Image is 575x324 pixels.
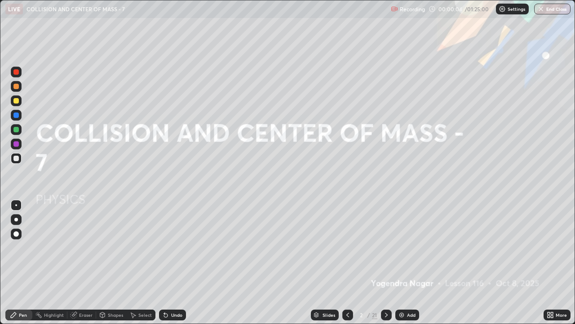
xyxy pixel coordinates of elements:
div: Shapes [108,313,123,317]
div: 2 [357,312,366,318]
img: end-class-cross [537,5,544,13]
p: Settings [508,7,525,11]
img: class-settings-icons [499,5,506,13]
p: Recording [400,6,425,13]
div: Undo [171,313,182,317]
div: Eraser [79,313,93,317]
div: More [556,313,567,317]
div: / [367,312,370,318]
div: Add [407,313,416,317]
p: COLLISION AND CENTER OF MASS - 7 [27,5,125,13]
div: Select [138,313,152,317]
div: Slides [323,313,335,317]
div: Highlight [44,313,64,317]
p: LIVE [8,5,20,13]
div: 21 [372,311,377,319]
img: recording.375f2c34.svg [391,5,398,13]
img: add-slide-button [398,311,405,319]
div: Pen [19,313,27,317]
button: End Class [534,4,571,14]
